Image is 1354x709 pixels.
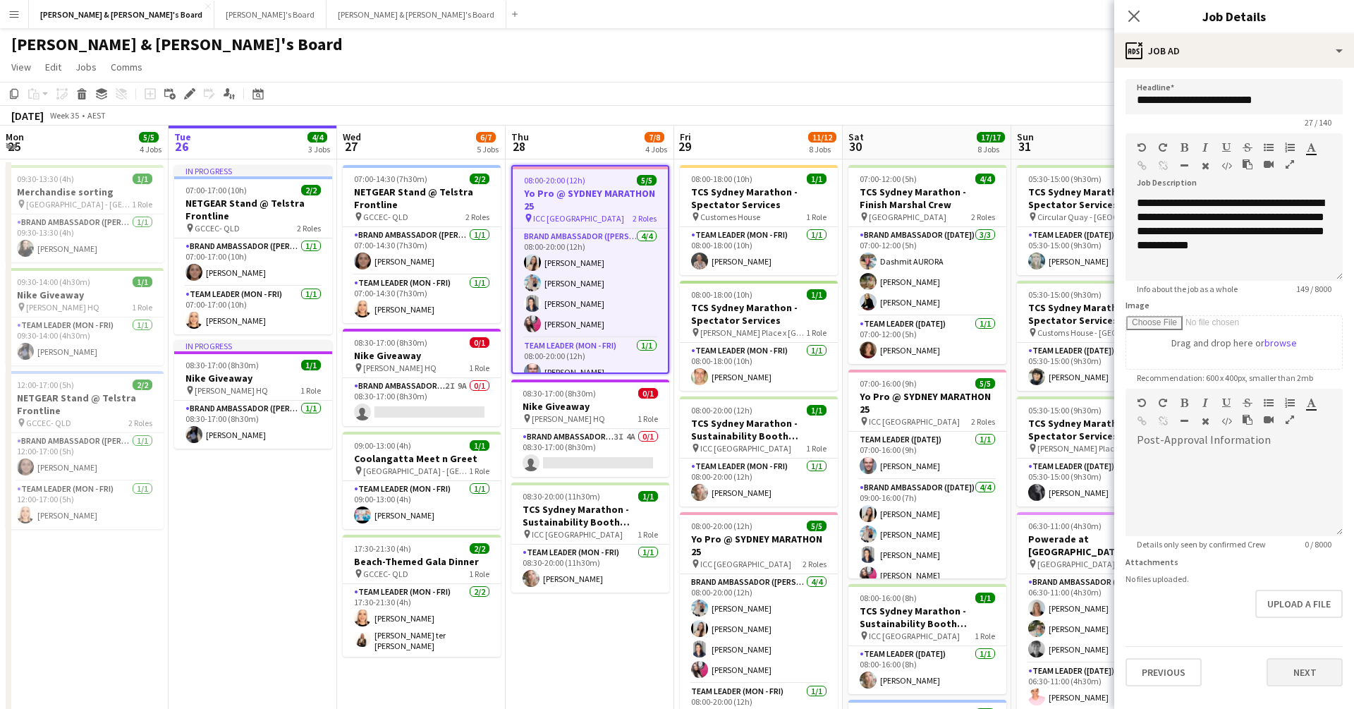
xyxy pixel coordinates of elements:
app-job-card: 07:00-12:00 (5h)4/4TCS Sydney Marathon - Finish Marshal Crew [GEOGRAPHIC_DATA]2 RolesBrand Ambass... [848,165,1006,364]
span: 30 [846,138,864,154]
span: 2 Roles [803,559,827,569]
span: GCCEC- QLD [363,212,408,222]
span: Customes House [700,212,760,222]
span: 09:30-14:00 (4h30m) [17,277,90,287]
span: 1/1 [301,360,321,370]
app-job-card: 08:00-18:00 (10h)1/1TCS Sydney Marathon - Spectator Services [PERSON_NAME] Place x [GEOGRAPHIC_DA... [680,281,838,391]
div: In progress [174,165,332,176]
app-job-card: 08:30-20:00 (11h30m)1/1TCS Sydney Marathon - Sustainability Booth Support ICC [GEOGRAPHIC_DATA]1 ... [511,483,669,593]
span: GCCEC- QLD [26,418,71,428]
span: 08:00-20:00 (12h) [691,405,752,416]
app-job-card: 08:00-18:00 (10h)1/1TCS Sydney Marathon - Spectator Services Customes House1 RoleTeam Leader (Mon... [680,165,838,275]
span: 7/8 [645,132,664,143]
div: 08:30-17:00 (8h30m)0/1Nike Giveaway [PERSON_NAME] HQ1 RoleBrand Ambassador ([PERSON_NAME])3I4A0/1... [511,380,669,477]
span: 05:30-15:00 (9h30m) [1028,405,1102,416]
app-job-card: 05:30-15:00 (9h30m)1/1TCS Sydney Marathon - Spectator Services Circular Quay - [GEOGRAPHIC_DATA] ... [1017,165,1175,275]
span: View [11,61,31,73]
app-card-role: Team Leader ([DATE])1/107:00-16:00 (9h)[PERSON_NAME] [848,432,1006,480]
span: GCCEC- QLD [363,569,408,579]
div: In progress08:30-17:00 (8h30m)1/1Nike Giveaway [PERSON_NAME] HQ1 RoleBrand Ambassador ([PERSON_NA... [174,340,332,449]
app-card-role: Team Leader ([DATE])1/105:30-15:00 (9h30m)[PERSON_NAME] [1017,227,1175,275]
button: Text Color [1306,142,1316,153]
app-card-role: Team Leader ([DATE])1/108:00-16:00 (8h)[PERSON_NAME] [848,646,1006,694]
button: Upload a file [1255,590,1343,618]
span: 17:30-21:30 (4h) [354,543,411,554]
button: Undo [1137,397,1147,408]
app-card-role: Brand Ambassador ([DATE])3/307:00-12:00 (5h)Dashmit AURORA[PERSON_NAME][PERSON_NAME] [848,227,1006,316]
app-job-card: 08:00-16:00 (8h)1/1TCS Sydney Marathon - Sustainability Booth Support ICC [GEOGRAPHIC_DATA]1 Role... [848,584,1006,694]
button: Text Color [1306,397,1316,408]
app-job-card: 17:30-21:30 (4h)2/2Beach-Themed Gala Dinner GCCEC- QLD1 RoleTeam Leader (Mon - Fri)2/217:30-21:30... [343,535,501,657]
span: 08:00-16:00 (8h) [860,593,917,603]
button: Horizontal Line [1179,416,1189,427]
span: 1 Role [300,385,321,396]
app-job-card: 08:00-20:00 (12h)1/1TCS Sydney Marathon - Sustainability Booth Support ICC [GEOGRAPHIC_DATA]1 Rol... [680,396,838,507]
h3: TCS Sydney Marathon - Spectator Services [1017,301,1175,327]
span: 11/12 [808,132,836,143]
div: 05:30-15:00 (9h30m)1/1TCS Sydney Marathon - Spectator Services [PERSON_NAME] Place1 RoleTeam Lead... [1017,396,1175,507]
span: 2/2 [133,380,152,390]
h3: Coolangatta Meet n Greet [343,452,501,465]
h3: Beach-Themed Gala Dinner [343,555,501,568]
app-job-card: 07:00-16:00 (9h)5/5Yo Pro @ SYDNEY MARATHON 25 ICC [GEOGRAPHIC_DATA]2 RolesTeam Leader ([DATE])1/... [848,370,1006,578]
button: Clear Formatting [1200,416,1210,427]
app-job-card: In progress07:00-17:00 (10h)2/2NETGEAR Stand @ Telstra Frontline GCCEC- QLD2 RolesBrand Ambassado... [174,165,332,334]
button: Ordered List [1285,142,1295,153]
span: 27 [341,138,361,154]
h3: TCS Sydney Marathon - Spectator Services [680,186,838,211]
a: Edit [39,58,67,76]
span: 1/1 [470,440,489,451]
span: 4/4 [975,174,995,184]
button: [PERSON_NAME]'s Board [214,1,327,28]
button: Paste as plain text [1243,414,1252,425]
span: 2/2 [470,543,489,554]
button: Redo [1158,397,1168,408]
h3: Yo Pro @ SYDNEY MARATHON 25 [848,390,1006,416]
span: 1/1 [975,593,995,603]
app-job-card: 08:00-20:00 (12h)5/5Yo Pro @ SYDNEY MARATHON 25 ICC [GEOGRAPHIC_DATA]2 RolesBrand Ambassador ([PE... [511,165,669,374]
span: GCCEC- QLD [195,223,240,234]
a: Jobs [70,58,102,76]
app-card-role: Team Leader (Mon - Fri)1/108:00-20:00 (12h)[PERSON_NAME] [513,338,668,386]
app-card-role: Brand Ambassador ([PERSON_NAME])1/112:00-17:00 (5h)[PERSON_NAME] [6,433,164,481]
app-card-role: Brand Ambassador ([PERSON_NAME])4/408:00-20:00 (12h)[PERSON_NAME][PERSON_NAME][PERSON_NAME][PERSO... [680,574,838,684]
span: 1 Role [638,529,658,540]
span: Recommendation: 600 x 400px, smaller than 2mb [1126,372,1324,383]
span: 1 Role [469,569,489,579]
span: Week 35 [47,110,82,121]
span: 25 [4,138,24,154]
span: 06:30-11:00 (4h30m) [1028,521,1102,531]
button: Paste as plain text [1243,159,1252,170]
button: HTML Code [1221,160,1231,171]
span: 07:00-14:30 (7h30m) [354,174,427,184]
span: 08:30-17:00 (8h30m) [185,360,259,370]
div: 8 Jobs [977,144,1004,154]
span: 09:30-13:30 (4h) [17,174,74,184]
div: 05:30-15:00 (9h30m)1/1TCS Sydney Marathon - Spectator Services Customs House - [GEOGRAPHIC_DATA]1... [1017,281,1175,391]
span: 2/2 [301,185,321,195]
button: Fullscreen [1285,159,1295,170]
app-card-role: Brand Ambassador ([PERSON_NAME])3I4A0/108:30-17:00 (8h30m) [511,429,669,477]
app-card-role: Team Leader (Mon - Fri)1/108:00-18:00 (10h)[PERSON_NAME] [680,227,838,275]
button: Unordered List [1264,397,1274,408]
button: Redo [1158,142,1168,153]
app-card-role: Team Leader (Mon - Fri)1/109:30-14:00 (4h30m)[PERSON_NAME] [6,317,164,365]
span: 0/1 [470,337,489,348]
span: [GEOGRAPHIC_DATA] - [GEOGRAPHIC_DATA] [26,199,132,210]
app-card-role: Brand Ambassador ([DATE])4/409:00-16:00 (7h)[PERSON_NAME][PERSON_NAME][PERSON_NAME][PERSON_NAME] [848,480,1006,589]
span: 1/1 [638,491,658,502]
h3: Nike Giveaway [511,400,669,413]
span: [PERSON_NAME] HQ [532,413,605,424]
span: 08:30-20:00 (11h30m) [523,491,600,502]
button: Fullscreen [1285,414,1295,425]
button: [PERSON_NAME] & [PERSON_NAME]'s Board [327,1,506,28]
span: Tue [174,131,191,143]
span: 1 Role [806,327,827,338]
div: Job Ad [1114,34,1354,68]
span: [GEOGRAPHIC_DATA] [1037,559,1115,569]
button: Strikethrough [1243,397,1252,408]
